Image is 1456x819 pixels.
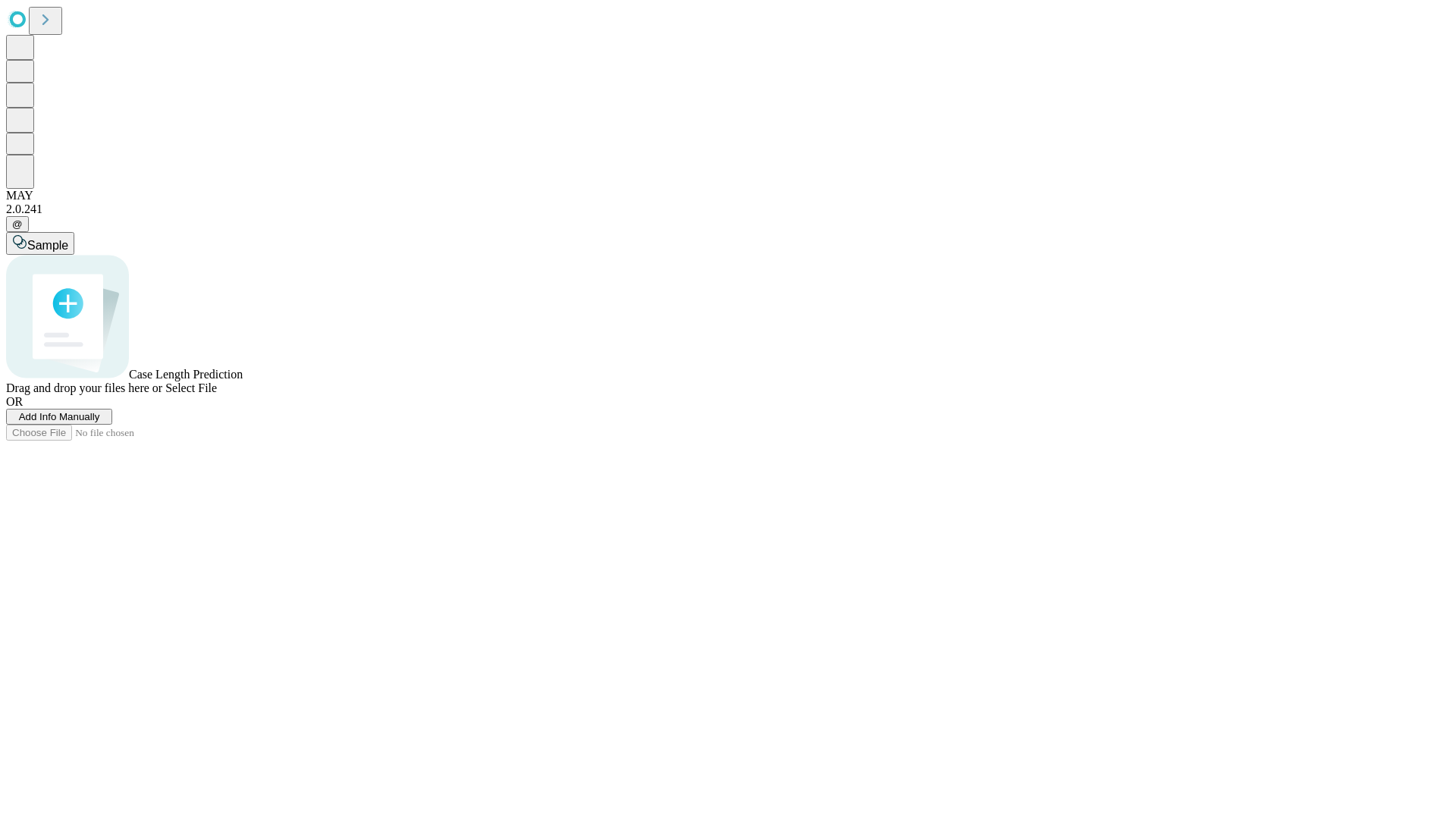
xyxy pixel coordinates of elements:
span: OR [6,395,23,408]
button: Add Info Manually [6,409,112,425]
span: Drag and drop your files here or [6,381,162,394]
button: @ [6,216,29,232]
button: Sample [6,232,74,255]
span: Case Length Prediction [129,368,243,381]
span: Sample [27,239,68,252]
div: 2.0.241 [6,202,1450,216]
span: Select File [165,381,217,394]
span: @ [12,218,23,230]
div: MAY [6,189,1450,202]
span: Add Info Manually [19,411,100,422]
